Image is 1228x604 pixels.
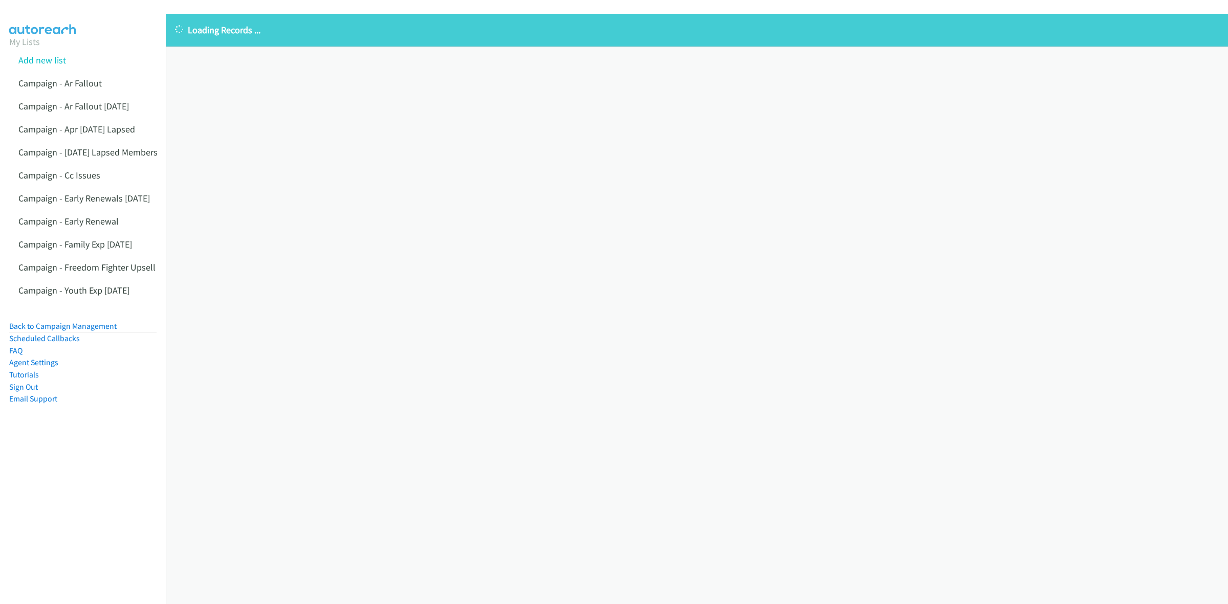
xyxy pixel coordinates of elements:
a: Campaign - Youth Exp [DATE] [18,284,129,296]
a: Campaign - Apr [DATE] Lapsed [18,123,135,135]
a: Campaign - Family Exp [DATE] [18,238,132,250]
a: Email Support [9,394,57,404]
a: Back to Campaign Management [9,321,117,331]
a: Campaign - Ar Fallout [18,77,102,89]
a: Agent Settings [9,357,58,367]
a: Campaign - Cc Issues [18,169,100,181]
a: Campaign - Early Renewals [DATE] [18,192,150,204]
a: Add new list [18,54,66,66]
a: FAQ [9,346,23,355]
a: Campaign - Early Renewal [18,215,119,227]
a: Campaign - Ar Fallout [DATE] [18,100,129,112]
a: My Lists [9,36,40,48]
a: Sign Out [9,382,38,392]
a: Scheduled Callbacks [9,333,80,343]
a: Campaign - Freedom Fighter Upsell [18,261,156,273]
p: Loading Records ... [175,23,1219,37]
a: Tutorials [9,370,39,379]
a: Campaign - [DATE] Lapsed Members [18,146,158,158]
